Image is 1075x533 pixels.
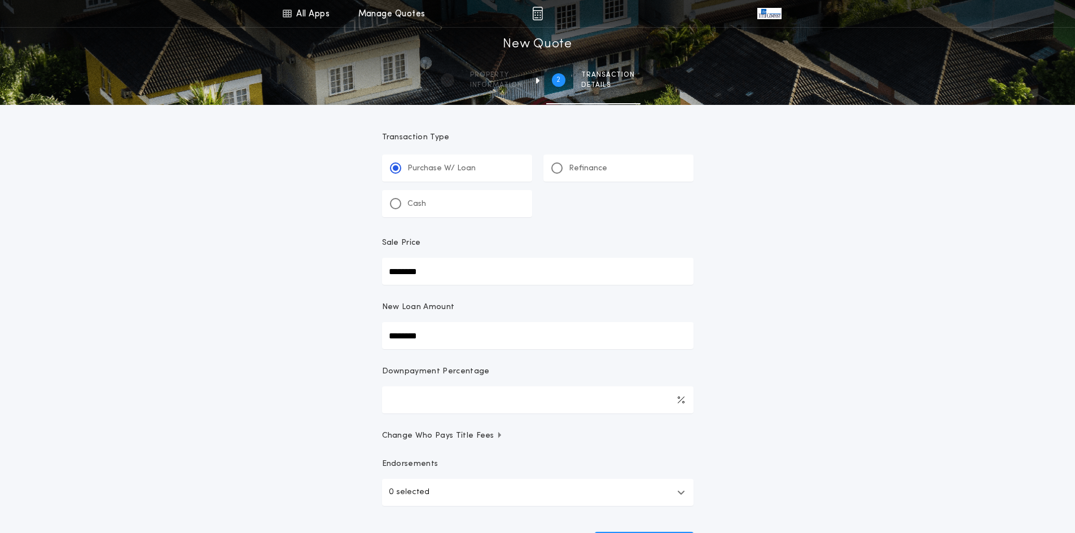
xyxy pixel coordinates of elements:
button: 0 selected [382,479,694,506]
p: Endorsements [382,459,694,470]
img: vs-icon [757,8,781,19]
span: information [470,81,523,90]
span: Property [470,71,523,80]
p: Purchase W/ Loan [407,163,476,174]
p: 0 selected [389,486,429,499]
span: Transaction [581,71,635,80]
p: Sale Price [382,237,421,249]
span: Change Who Pays Title Fees [382,430,503,442]
h1: New Quote [503,36,572,54]
span: details [581,81,635,90]
img: img [532,7,543,20]
input: Downpayment Percentage [382,386,694,413]
input: New Loan Amount [382,322,694,349]
p: Transaction Type [382,132,694,143]
button: Change Who Pays Title Fees [382,430,694,442]
p: New Loan Amount [382,302,455,313]
input: Sale Price [382,258,694,285]
p: Refinance [569,163,607,174]
h2: 2 [556,76,560,85]
p: Downpayment Percentage [382,366,490,377]
p: Cash [407,199,426,210]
